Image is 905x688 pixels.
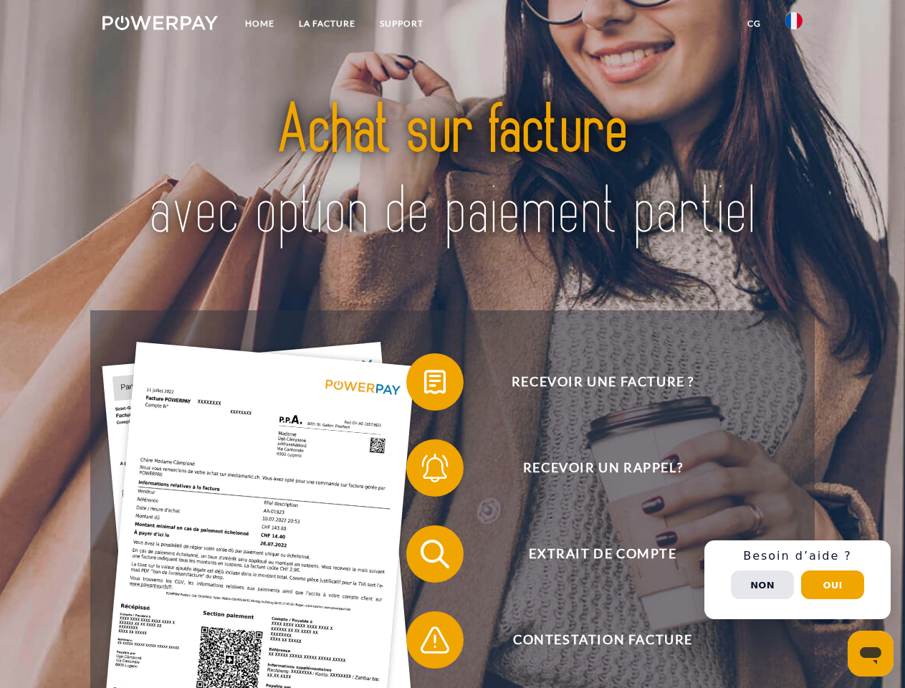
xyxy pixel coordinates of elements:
img: qb_warning.svg [417,622,453,658]
span: Contestation Facture [427,611,778,669]
a: CG [735,11,773,37]
img: qb_bill.svg [417,364,453,400]
a: LA FACTURE [287,11,368,37]
img: qb_bell.svg [417,450,453,486]
span: Recevoir un rappel? [427,439,778,497]
img: qb_search.svg [417,536,453,572]
div: Schnellhilfe [704,540,891,619]
button: Non [731,570,794,599]
button: Recevoir une facture ? [406,353,779,411]
span: Extrait de compte [427,525,778,583]
a: Home [233,11,287,37]
button: Contestation Facture [406,611,779,669]
button: Extrait de compte [406,525,779,583]
img: title-powerpay_fr.svg [137,69,768,274]
img: logo-powerpay-white.svg [102,16,218,30]
button: Recevoir un rappel? [406,439,779,497]
button: Oui [801,570,864,599]
a: Support [368,11,436,37]
iframe: Bouton de lancement de la fenêtre de messagerie [848,631,894,677]
span: Recevoir une facture ? [427,353,778,411]
h3: Besoin d’aide ? [713,549,882,563]
img: fr [785,12,803,29]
